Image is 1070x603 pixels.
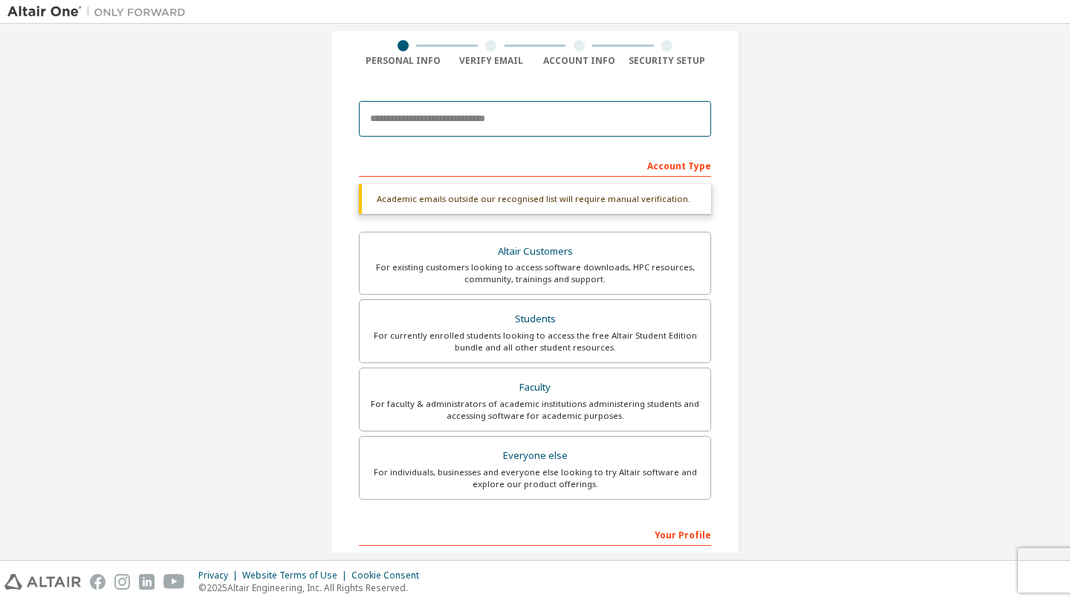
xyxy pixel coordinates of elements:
img: facebook.svg [90,574,106,590]
div: Altair Customers [369,241,701,262]
img: instagram.svg [114,574,130,590]
div: Account Type [359,153,711,177]
img: youtube.svg [163,574,185,590]
img: Altair One [7,4,193,19]
p: © 2025 Altair Engineering, Inc. All Rights Reserved. [198,581,428,594]
div: For faculty & administrators of academic institutions administering students and accessing softwa... [369,398,701,422]
div: Your Profile [359,522,711,546]
img: altair_logo.svg [4,574,81,590]
div: Account Info [535,55,623,67]
img: linkedin.svg [139,574,155,590]
div: Security Setup [623,55,712,67]
div: Privacy [198,570,242,581]
div: Faculty [369,377,701,398]
div: Students [369,309,701,330]
div: Personal Info [359,55,447,67]
div: Everyone else [369,446,701,466]
div: Website Terms of Use [242,570,351,581]
div: For individuals, businesses and everyone else looking to try Altair software and explore our prod... [369,466,701,490]
div: Verify Email [447,55,536,67]
div: Academic emails outside our recognised list will require manual verification. [359,184,711,214]
div: For currently enrolled students looking to access the free Altair Student Edition bundle and all ... [369,330,701,353]
div: Cookie Consent [351,570,428,581]
div: For existing customers looking to access software downloads, HPC resources, community, trainings ... [369,261,701,285]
